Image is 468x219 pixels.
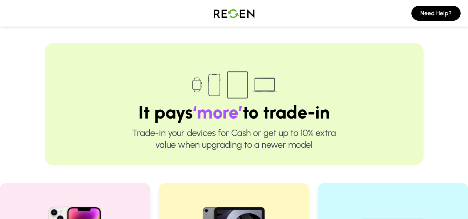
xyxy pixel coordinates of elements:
button: Need Help? [411,6,461,21]
span: ‘more’ [193,102,243,123]
h1: It pays to trade-in [68,103,400,121]
img: Logo [208,3,260,24]
p: Trade-in your devices for Cash or get up to 10% extra value when upgrading to a newer model [68,127,400,151]
img: Trade-in devices [188,66,280,103]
